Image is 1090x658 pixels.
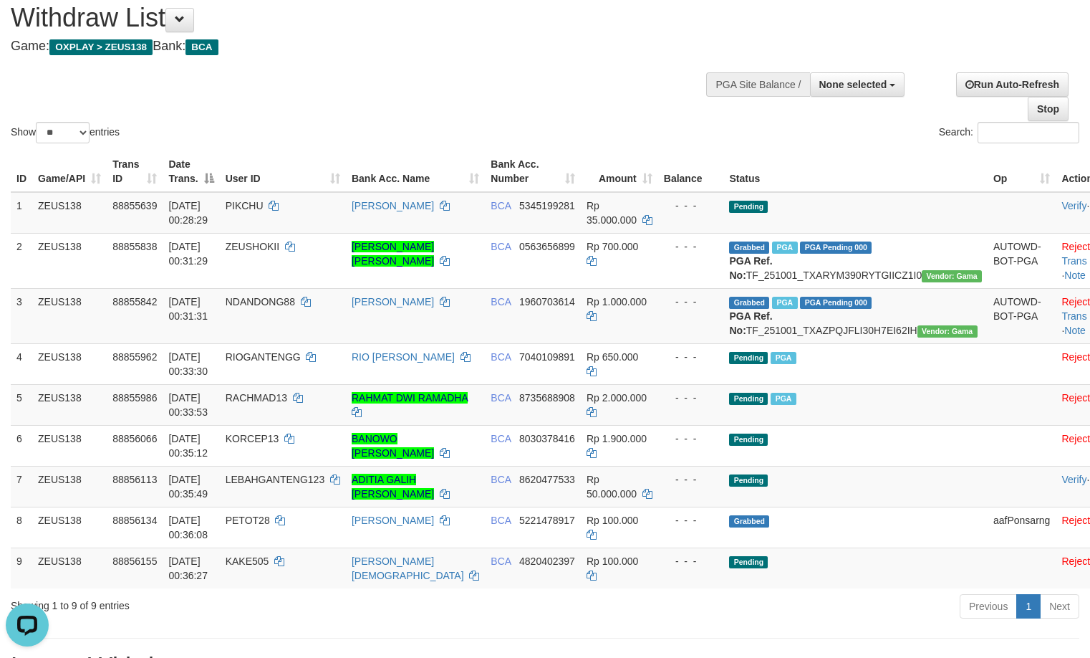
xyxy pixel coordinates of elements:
[32,507,107,548] td: ZEUS138
[800,242,872,254] span: PGA Pending
[226,351,301,363] span: RIOGANTENGG
[11,343,32,384] td: 4
[519,200,575,211] span: Copy 5345199281 to clipboard
[771,352,796,364] span: Marked by aafsreyleap
[168,351,208,377] span: [DATE] 00:33:30
[485,151,581,192] th: Bank Acc. Number: activate to sort column ascending
[32,343,107,384] td: ZEUS138
[352,296,434,307] a: [PERSON_NAME]
[664,472,718,487] div: - - -
[729,310,772,336] b: PGA Ref. No:
[587,474,637,500] span: Rp 50.000.000
[112,433,157,444] span: 88856066
[11,39,713,54] h4: Game: Bank:
[772,242,797,254] span: Marked by aafsreyleap
[729,297,769,309] span: Grabbed
[1061,556,1090,567] a: Reject
[810,72,905,97] button: None selected
[185,39,218,55] span: BCA
[729,475,768,487] span: Pending
[112,556,157,567] span: 88856155
[729,393,768,405] span: Pending
[772,297,797,309] span: Marked by aafsreyleap
[352,433,434,459] a: BANOWO [PERSON_NAME]
[587,296,647,307] span: Rp 1.000.000
[1016,594,1041,619] a: 1
[226,241,279,252] span: ZEUSHOKII
[491,515,511,526] span: BCA
[163,151,219,192] th: Date Trans.: activate to sort column descending
[36,122,90,143] select: Showentries
[917,325,978,338] span: Vendor URL: https://trx31.1velocity.biz
[939,122,1079,143] label: Search:
[491,474,511,485] span: BCA
[226,200,264,211] span: PIKCHU
[1061,296,1090,307] a: Reject
[491,296,511,307] span: BCA
[664,513,718,528] div: - - -
[519,515,575,526] span: Copy 5221478917 to clipboard
[491,392,511,404] span: BCA
[519,351,575,363] span: Copy 7040109891 to clipboard
[32,288,107,343] td: ZEUS138
[587,241,638,252] span: Rp 700.000
[112,351,157,363] span: 88855962
[706,72,809,97] div: PGA Site Balance /
[11,466,32,507] td: 7
[491,556,511,567] span: BCA
[519,392,575,404] span: Copy 8735688908 to clipboard
[587,351,638,363] span: Rp 650.000
[226,433,279,444] span: KORCEP13
[664,431,718,446] div: - - -
[956,72,1069,97] a: Run Auto-Refresh
[352,392,468,404] a: RAHMAT DWI RAMADHA
[220,151,346,192] th: User ID: activate to sort column ascending
[11,4,713,32] h1: Withdraw List
[168,556,208,581] span: [DATE] 00:36:27
[1064,325,1086,336] a: Note
[352,474,434,500] a: ADITIA GALIH [PERSON_NAME]
[168,200,208,226] span: [DATE] 00:28:29
[168,515,208,540] span: [DATE] 00:36:08
[6,6,49,49] button: Open LiveChat chat widget
[346,151,485,192] th: Bank Acc. Name: activate to sort column ascending
[658,151,724,192] th: Balance
[226,515,270,526] span: PETOT28
[723,288,988,343] td: TF_251001_TXAZPQJFLI30H7EI62IH
[168,474,208,500] span: [DATE] 00:35:49
[11,233,32,288] td: 2
[664,295,718,309] div: - - -
[581,151,658,192] th: Amount: activate to sort column ascending
[11,288,32,343] td: 3
[723,233,988,288] td: TF_251001_TXARYM390RYTGIICZ1I0
[729,515,769,528] span: Grabbed
[729,242,769,254] span: Grabbed
[226,392,287,404] span: RACHMAD13
[491,351,511,363] span: BCA
[1061,433,1090,444] a: Reject
[11,192,32,234] td: 1
[32,151,107,192] th: Game/API: activate to sort column ascending
[587,556,638,567] span: Rp 100.000
[1061,241,1090,252] a: Reject
[922,270,982,282] span: Vendor URL: https://trx31.1velocity.biz
[1061,392,1090,404] a: Reject
[491,241,511,252] span: BCA
[32,233,107,288] td: ZEUS138
[112,392,157,404] span: 88855986
[112,515,157,526] span: 88856134
[491,200,511,211] span: BCA
[1064,270,1086,281] a: Note
[32,425,107,466] td: ZEUS138
[352,515,434,526] a: [PERSON_NAME]
[988,233,1056,288] td: AUTOWD-BOT-PGA
[11,507,32,548] td: 8
[519,474,575,485] span: Copy 8620477533 to clipboard
[226,556,269,567] span: KAKE505
[1040,594,1079,619] a: Next
[729,556,768,568] span: Pending
[32,384,107,425] td: ZEUS138
[988,288,1056,343] td: AUTOWD-BOT-PGA
[988,151,1056,192] th: Op: activate to sort column ascending
[168,433,208,459] span: [DATE] 00:35:12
